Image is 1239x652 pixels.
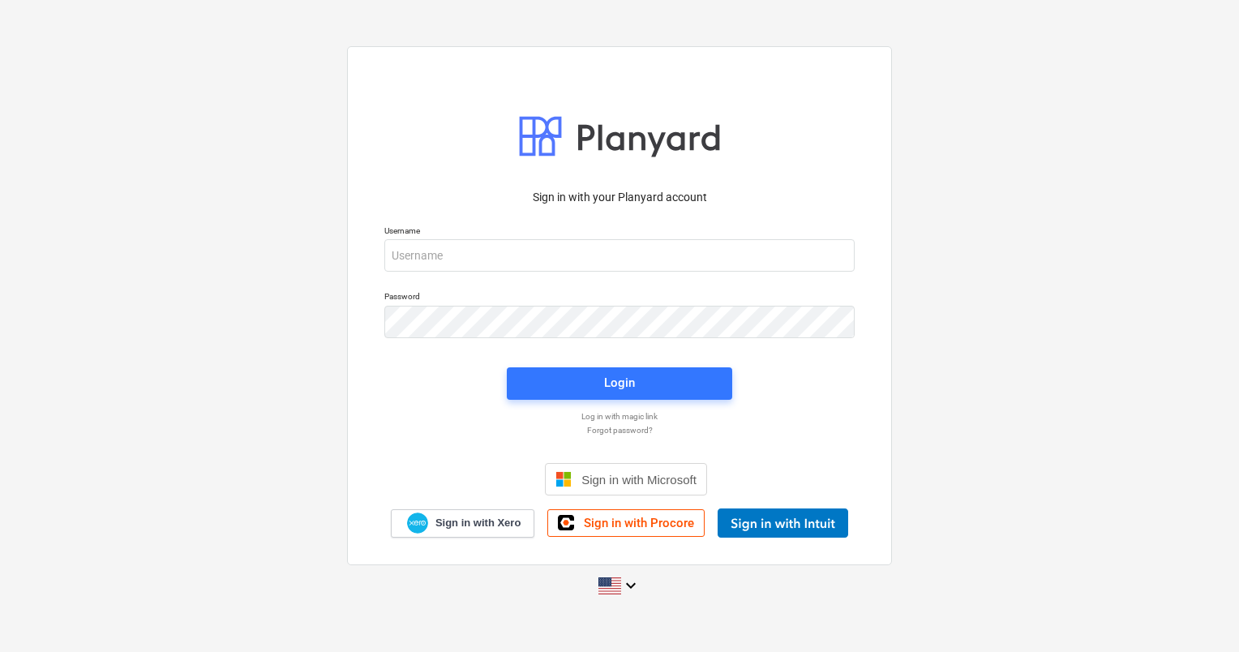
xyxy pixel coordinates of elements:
[407,513,428,534] img: Xero logo
[376,411,863,422] a: Log in with magic link
[376,425,863,435] a: Forgot password?
[547,509,705,537] a: Sign in with Procore
[391,509,535,538] a: Sign in with Xero
[384,291,855,305] p: Password
[507,367,732,400] button: Login
[555,471,572,487] img: Microsoft logo
[384,239,855,272] input: Username
[384,189,855,206] p: Sign in with your Planyard account
[604,372,635,393] div: Login
[581,473,697,487] span: Sign in with Microsoft
[584,516,694,530] span: Sign in with Procore
[435,516,521,530] span: Sign in with Xero
[621,576,641,595] i: keyboard_arrow_down
[384,225,855,239] p: Username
